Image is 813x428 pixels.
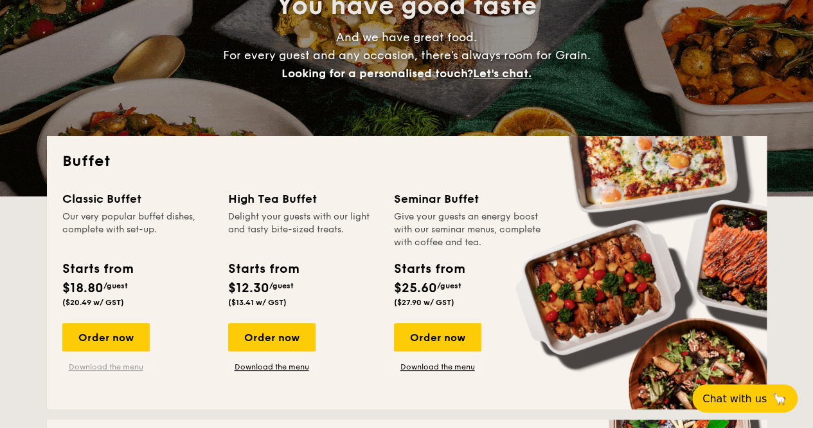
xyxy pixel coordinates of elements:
button: Chat with us🦙 [692,384,798,413]
span: ($13.41 w/ GST) [228,298,287,307]
div: Classic Buffet [62,190,213,208]
div: Give your guests an energy boost with our seminar menus, complete with coffee and tea. [394,210,544,249]
div: High Tea Buffet [228,190,379,208]
span: 🦙 [772,391,787,406]
span: /guest [269,281,294,290]
span: $18.80 [62,281,103,296]
div: Starts from [62,259,132,279]
span: ($27.90 w/ GST) [394,298,454,307]
span: ($20.49 w/ GST) [62,298,124,307]
div: Starts from [228,259,298,279]
span: Looking for a personalised touch? [281,66,473,80]
div: Order now [394,323,481,351]
div: Order now [228,323,316,351]
span: Let's chat. [473,66,532,80]
div: Our very popular buffet dishes, complete with set-up. [62,210,213,249]
div: Order now [62,323,150,351]
a: Download the menu [62,362,150,372]
span: Chat with us [702,393,767,405]
h2: Buffet [62,151,751,172]
a: Download the menu [228,362,316,372]
div: Seminar Buffet [394,190,544,208]
div: Starts from [394,259,464,279]
span: $12.30 [228,281,269,296]
span: /guest [103,281,128,290]
span: /guest [437,281,461,290]
a: Download the menu [394,362,481,372]
div: Delight your guests with our light and tasty bite-sized treats. [228,210,379,249]
span: $25.60 [394,281,437,296]
span: And we have great food. For every guest and any occasion, there’s always room for Grain. [223,30,591,80]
